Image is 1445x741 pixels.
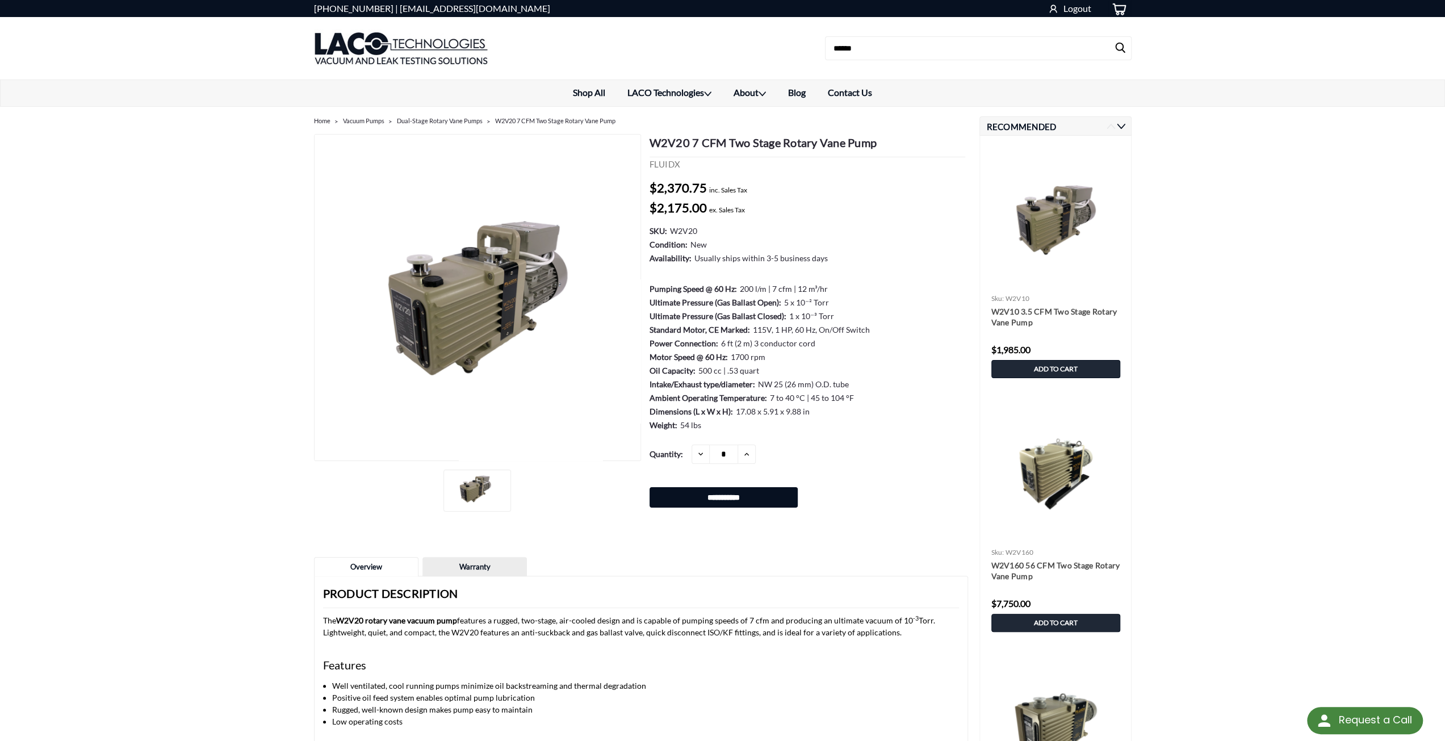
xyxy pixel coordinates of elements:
[690,238,706,250] dd: New
[650,283,737,295] dt: Pumping Speed @ 60 Hz:
[562,80,617,105] a: Shop All
[721,337,815,349] dd: 6 ft (2 m) 3 conductor cord
[991,548,1034,556] a: sku: W2V160
[723,80,777,106] a: About
[447,473,504,505] img: W2V20 7 CFM Two Stage Rotary Vane Pump
[650,225,667,237] dt: SKU:
[991,560,1120,583] a: W2V160 56 CFM Two Stage Rotary Vane Pump
[680,419,701,431] dd: 54 lbs
[991,294,1030,303] a: sku: W2V10
[323,585,959,608] h3: Product Description
[1006,294,1029,303] span: W2V10
[650,378,755,390] dt: Intake/Exhaust type/diameter:
[323,656,959,673] h4: Features
[986,434,1126,513] img: W2V160 56 CFM Two Stage Rotary Vane Pump
[991,306,1120,329] a: W2V10 3.5 CFM Two Stage Rotary Vane Pump
[650,419,677,431] dt: Weight:
[991,598,1031,609] span: $7,750.00
[332,692,959,704] li: Positive oil feed system enables optimal pump lubrication
[991,548,1004,556] span: sku:
[1117,122,1125,131] button: Next
[617,80,723,106] a: LACO Technologies
[650,365,696,376] dt: Oil Capacity:
[314,117,330,124] a: Home
[913,615,919,622] sup: -3
[314,206,641,390] img: W2V20 7 CFM Two Stage Rotary Vane Pump
[817,80,883,105] a: Contact Us
[1315,711,1333,730] img: round button
[1034,619,1078,627] span: Add to Cart
[397,117,483,124] a: Dual-Stage Rotary Vane Pumps
[495,117,615,124] a: W2V20 7 CFM Two Stage Rotary Vane Pump
[991,294,1004,303] span: sku:
[709,186,747,194] abbr: Icluding Tax
[730,351,765,363] dd: 1700 rpm
[991,614,1120,632] a: Add to Cart
[336,616,457,625] strong: W2V20 rotary vane vacuum pump
[784,296,828,308] dd: 5 x 10⁻² Torr
[343,117,384,124] a: Vacuum Pumps
[650,324,750,336] dt: Standard Motor, CE Marked:
[332,715,959,727] li: Low operating costs
[650,392,767,404] dt: Ambient Operating Temperature:
[423,558,526,577] a: Warranty
[650,310,786,322] dt: Ultimate Pressure (Gas Ballast Closed):
[669,225,697,237] dd: W2V20
[735,405,809,417] dd: 17.08 x 5.91 x 9.88 in
[1307,707,1423,734] div: Request a Call
[650,238,688,250] dt: Condition:
[650,405,733,417] dt: Dimensions (L x W x H):
[1107,122,1115,131] button: Previous
[991,360,1120,378] a: Add to Cart
[698,365,759,376] dd: 500 cc | .53 quart
[1103,1,1132,17] a: cart-preview-dropdown
[979,116,1132,136] h2: Recommended
[1338,707,1412,733] div: Request a Call
[315,135,641,462] a: W2V20 7 CFM Two Stage Rotary Vane Pump
[323,614,959,638] p: The features a rugged, two-stage, air-cooled design and is capable of pumping speeds of 7 cfm and...
[991,344,1031,355] span: $1,985.00
[769,392,853,404] dd: 7 to 40 °C | 45 to 104 °F
[757,378,848,390] dd: NW 25 (26 mm) O.D. tube
[752,324,869,336] dd: 115V, 1 HP, 60 Hz, On/Off Switch
[650,159,681,169] a: FLUIDX
[650,296,781,308] dt: Ultimate Pressure (Gas Ballast Open):
[789,310,834,322] dd: 1 x 10⁻³ Torr
[650,200,707,215] span: $2,175.00
[314,20,488,77] img: LACO Technologies
[650,337,718,349] dt: Power Connection:
[650,134,965,157] h1: W2V20 7 CFM Two Stage Rotary Vane Pump
[1048,2,1059,13] svg: account
[1034,365,1078,373] span: Add to Cart
[650,351,728,363] dt: Motor Speed @ 60 Hz:
[777,80,817,105] a: Blog
[314,557,418,577] a: Overview
[332,680,959,692] li: Well ventilated, cool running pumps minimize oil backstreaming and thermal degradation
[986,181,1126,259] img: W2V10 3.5 CFM Two Stage Rotary Vane Pump
[1006,548,1034,556] span: W2V160
[739,283,827,295] dd: 200 l/m | 7 cfm | 12 m³/hr
[332,704,959,715] li: Rugged, well-known design makes pump easy to maintain
[709,206,745,214] abbr: Excluding Tax
[650,180,707,195] span: $2,370.75
[650,252,692,264] dt: Availability:
[694,252,827,264] dd: Usually ships within 3-5 business days
[650,445,683,463] label: Quantity:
